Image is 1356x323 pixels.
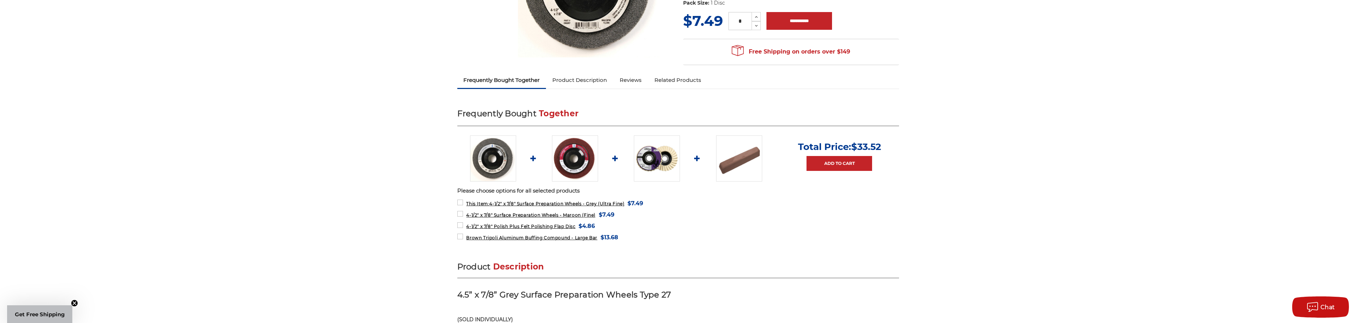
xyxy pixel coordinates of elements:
[470,135,516,182] img: Gray Surface Prep Disc
[798,141,881,152] p: Total Price:
[71,300,78,307] button: Close teaser
[1292,296,1349,318] button: Chat
[457,72,546,88] a: Frequently Bought Together
[807,156,872,171] a: Add to Cart
[648,72,708,88] a: Related Products
[851,141,881,152] span: $33.52
[15,311,65,318] span: Get Free Shipping
[601,233,618,242] span: $13.68
[546,72,613,88] a: Product Description
[466,201,624,206] span: 4-1/2" x 7/8" Surface Preparation Wheels - Grey (Ultra Fine)
[1321,304,1335,311] span: Chat
[457,262,491,272] span: Product
[579,221,595,231] span: $4.86
[493,262,544,272] span: Description
[466,235,597,240] span: Brown Tripoli Aluminum Buffing Compound - Large Bar
[7,305,72,323] div: Get Free ShippingClose teaser
[457,290,671,300] strong: 4.5” x 7/8” Grey Surface Preparation Wheels Type 27
[457,108,536,118] span: Frequently Bought
[466,201,489,206] strong: This Item:
[457,187,899,195] p: Please choose options for all selected products
[627,199,643,208] span: $7.49
[683,12,723,29] span: $7.49
[599,210,614,219] span: $7.49
[466,212,596,218] span: 4-1/2" x 7/8" Surface Preparation Wheels - Maroon (Fine)
[466,224,575,229] span: 4-1/2" x 7/8" Polish Plus Felt Polishing Flap Disc
[457,316,513,323] strong: (SOLD INDIVIDUALLY)
[539,108,579,118] span: Together
[613,72,648,88] a: Reviews
[732,45,850,59] span: Free Shipping on orders over $149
